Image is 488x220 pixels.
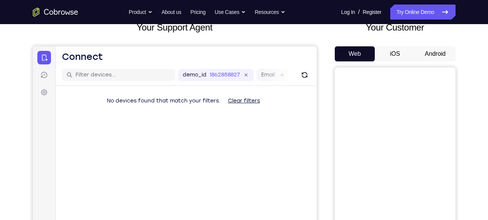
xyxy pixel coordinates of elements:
h2: Your Customer [335,21,456,34]
h2: Your Support Agent [33,21,317,34]
a: Register [363,5,381,20]
a: About us [162,5,181,20]
button: Use Cases [215,5,246,20]
span: / [358,8,360,17]
button: Web [335,46,375,61]
button: Android [415,46,456,61]
span: No devices found that match your filters. [74,51,188,58]
button: Clear filters [189,47,233,62]
a: Go to the home page [33,8,78,17]
a: Try Online Demo [390,5,455,20]
a: Log In [341,5,355,20]
button: Resources [255,5,285,20]
button: iOS [375,46,415,61]
button: Product [129,5,152,20]
a: Pricing [190,5,205,20]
